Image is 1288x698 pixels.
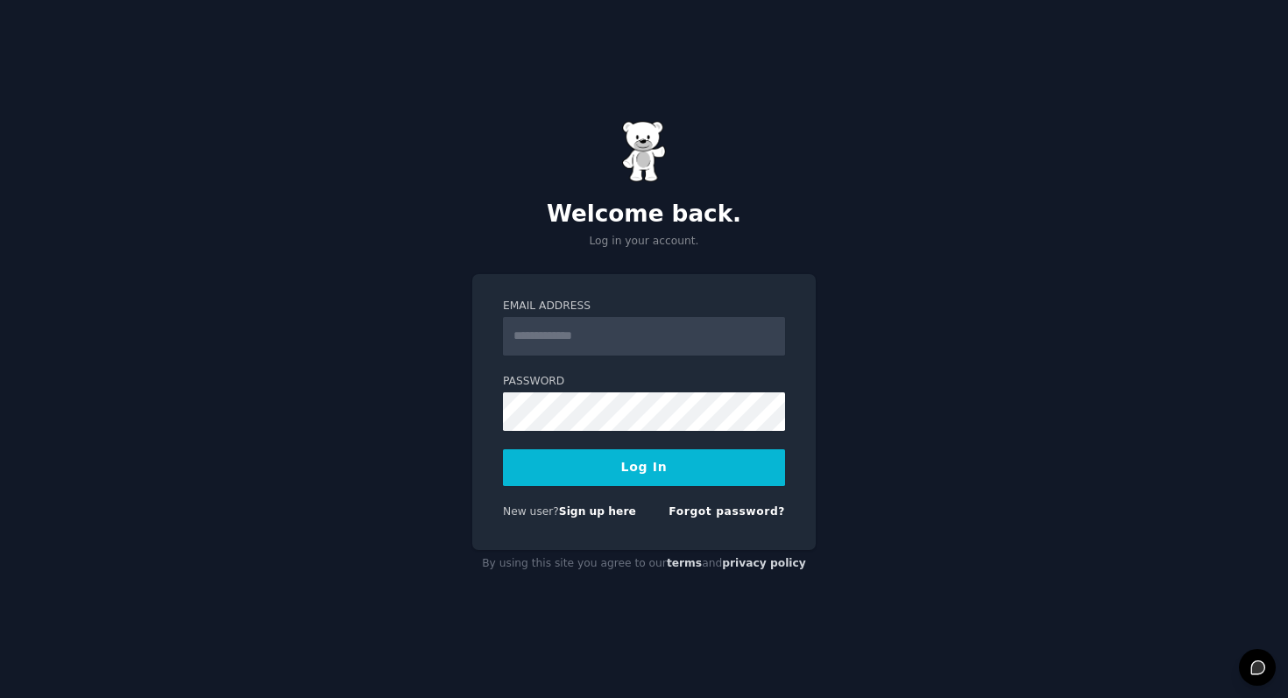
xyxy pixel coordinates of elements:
[472,550,816,578] div: By using this site you agree to our and
[503,449,785,486] button: Log In
[622,121,666,182] img: Gummy Bear
[503,374,785,390] label: Password
[669,505,785,518] a: Forgot password?
[559,505,636,518] a: Sign up here
[503,299,785,314] label: Email Address
[503,505,559,518] span: New user?
[472,234,816,250] p: Log in your account.
[667,557,702,569] a: terms
[722,557,806,569] a: privacy policy
[472,201,816,229] h2: Welcome back.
